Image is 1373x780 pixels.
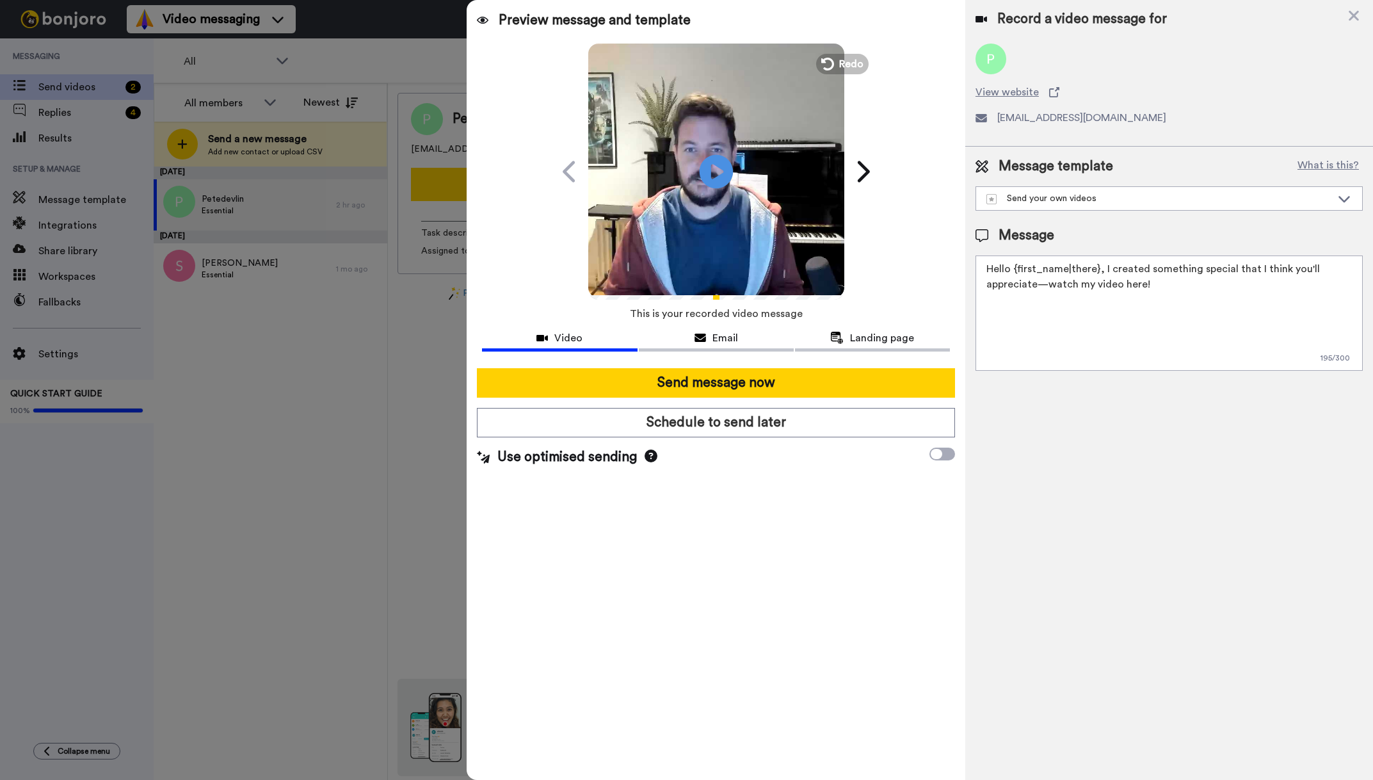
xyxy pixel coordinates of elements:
[477,408,955,437] button: Schedule to send later
[986,194,997,204] img: demo-template.svg
[477,368,955,398] button: Send message now
[630,300,803,328] span: This is your recorded video message
[999,226,1054,245] span: Message
[986,192,1331,205] div: Send your own videos
[997,110,1166,126] span: [EMAIL_ADDRESS][DOMAIN_NAME]
[497,448,637,467] span: Use optimised sending
[1294,157,1363,176] button: What is this?
[999,157,1113,176] span: Message template
[976,256,1363,371] textarea: Hello {first_name|there}, I created something special that I think you'll appreciate—watch my vid...
[554,330,582,346] span: Video
[712,330,738,346] span: Email
[850,330,914,346] span: Landing page
[976,85,1363,100] a: View website
[976,85,1039,100] span: View website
